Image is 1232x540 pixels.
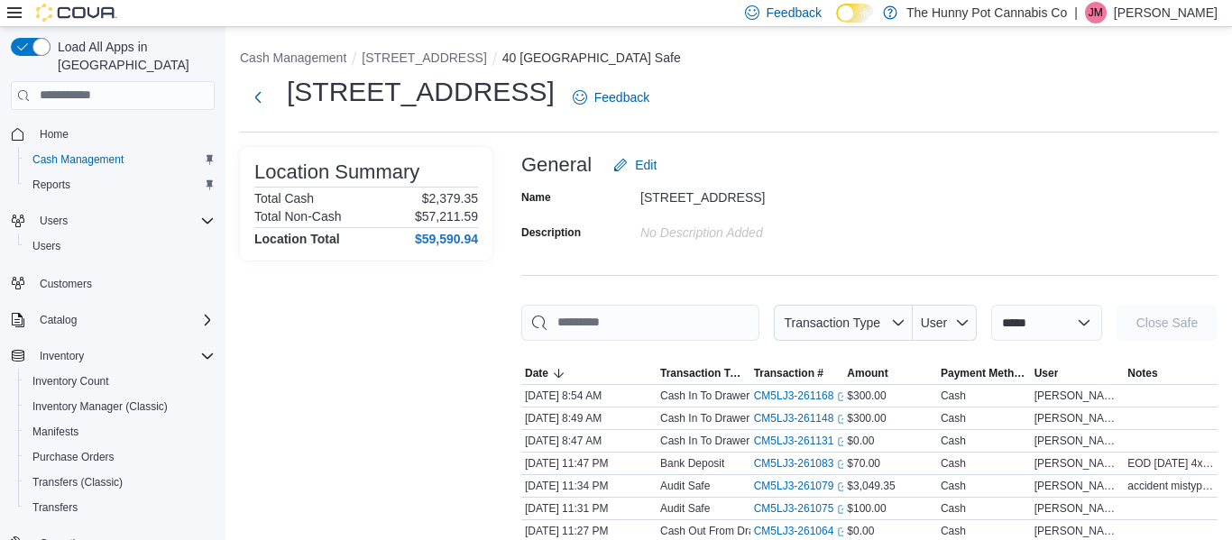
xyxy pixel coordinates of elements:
span: Inventory Count [25,371,215,392]
span: EOD [DATE] 4x$10=$40 6x$5=$30 total deposit =$70.00 [1127,456,1214,471]
div: Jesse McGean [1085,2,1107,23]
span: [PERSON_NAME] [1034,524,1121,538]
div: [DATE] 8:49 AM [521,407,657,429]
button: Cash Management [18,147,222,172]
span: Users [40,214,68,228]
p: Cash In To Drawer (Drawer 2) [660,434,804,448]
span: $3,049.35 [847,479,895,493]
a: Users [25,235,68,257]
div: Cash [941,501,966,516]
div: Cash [941,479,966,493]
p: Audit Safe [660,501,710,516]
button: Close Safe [1117,305,1218,341]
button: Transaction Type [657,362,750,384]
button: Inventory [4,343,222,369]
button: Transaction Type [774,305,913,341]
button: User [913,305,977,341]
h4: $59,590.94 [415,232,478,246]
span: Users [32,210,215,232]
span: Transfers (Classic) [25,471,215,493]
span: Feedback [594,88,649,106]
svg: External link [837,504,848,515]
span: Transfers [25,497,215,518]
a: Cash Management [25,149,131,170]
button: Payment Methods [937,362,1031,384]
p: Cash Out From Drawer (Drawer 2) [660,524,826,538]
p: $57,211.59 [415,209,478,224]
span: [PERSON_NAME] [1034,456,1121,471]
a: CM5LJ3-261083External link [754,456,849,471]
span: [PERSON_NAME] [1034,501,1121,516]
nav: An example of EuiBreadcrumbs [240,49,1218,70]
a: Manifests [25,421,86,443]
button: Home [4,121,222,147]
span: Catalog [40,313,77,327]
span: Payment Methods [941,366,1027,380]
h4: Location Total [254,232,340,246]
button: Next [240,79,276,115]
a: Inventory Manager (Classic) [25,396,175,417]
span: $300.00 [847,411,886,426]
span: Close Safe [1136,314,1198,332]
p: $2,379.35 [422,191,478,206]
span: [PERSON_NAME] [1034,434,1121,448]
button: Inventory Manager (Classic) [18,394,222,419]
span: Amount [847,366,887,380]
button: Users [32,210,75,232]
span: Cash Management [32,152,124,167]
span: Purchase Orders [32,450,115,464]
p: | [1074,2,1078,23]
span: $100.00 [847,501,886,516]
button: Transfers (Classic) [18,470,222,495]
span: $70.00 [847,456,880,471]
label: Description [521,225,581,240]
button: User [1031,362,1125,384]
span: Reports [32,178,70,192]
button: Users [18,233,222,259]
span: Purchase Orders [25,446,215,468]
svg: External link [837,414,848,425]
svg: External link [837,526,848,537]
button: Manifests [18,419,222,444]
div: No Description added [640,218,882,240]
a: Inventory Count [25,371,116,392]
button: Transfers [18,495,222,520]
a: CM5LJ3-261075External link [754,501,849,516]
span: [PERSON_NAME] [1034,389,1121,403]
button: Date [521,362,657,384]
div: Cash [941,456,966,471]
a: Purchase Orders [25,446,122,468]
button: Users [4,208,222,233]
span: $0.00 [847,434,874,448]
input: Dark Mode [836,4,874,23]
a: Transfers [25,497,85,518]
span: [PERSON_NAME] [1034,411,1121,426]
span: $300.00 [847,389,886,403]
button: Amount [843,362,937,384]
button: Catalog [32,309,84,331]
div: [STREET_ADDRESS] [640,183,882,205]
a: Home [32,124,76,145]
h1: [STREET_ADDRESS] [287,74,555,110]
a: CM5LJ3-261079External link [754,479,849,493]
button: Customers [4,270,222,296]
span: Feedback [767,4,822,22]
h3: Location Summary [254,161,419,183]
p: Audit Safe [660,479,710,493]
span: Manifests [25,421,215,443]
span: Home [40,127,69,142]
span: Edit [635,156,657,174]
div: Cash [941,434,966,448]
span: Load All Apps in [GEOGRAPHIC_DATA] [51,38,215,74]
span: Inventory Manager (Classic) [25,396,215,417]
span: Transfers [32,500,78,515]
span: Transfers (Classic) [32,475,123,490]
button: Inventory [32,345,91,367]
a: CM5LJ3-261064External link [754,524,849,538]
button: [STREET_ADDRESS] [362,50,486,65]
span: Transaction Type [784,316,880,330]
div: Cash [941,524,966,538]
span: Inventory [32,345,215,367]
span: Inventory Manager (Classic) [32,399,168,414]
span: accident mistype with previous safe audit. USD total =$160 zero difference. 3049.35$ total [1127,479,1214,493]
